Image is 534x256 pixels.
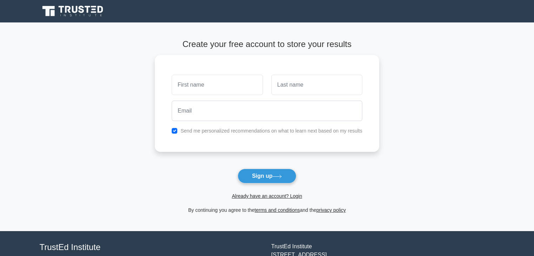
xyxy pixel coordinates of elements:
input: First name [172,75,263,95]
a: terms and conditions [255,207,300,213]
a: Already have an account? Login [232,193,302,199]
h4: Create your free account to store your results [155,39,379,49]
input: Last name [271,75,362,95]
input: Email [172,101,362,121]
button: Sign up [238,169,297,183]
label: Send me personalized recommendations on what to learn next based on my results [180,128,362,134]
div: By continuing you agree to the and the [151,206,383,214]
h4: TrustEd Institute [40,242,263,252]
a: privacy policy [316,207,346,213]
